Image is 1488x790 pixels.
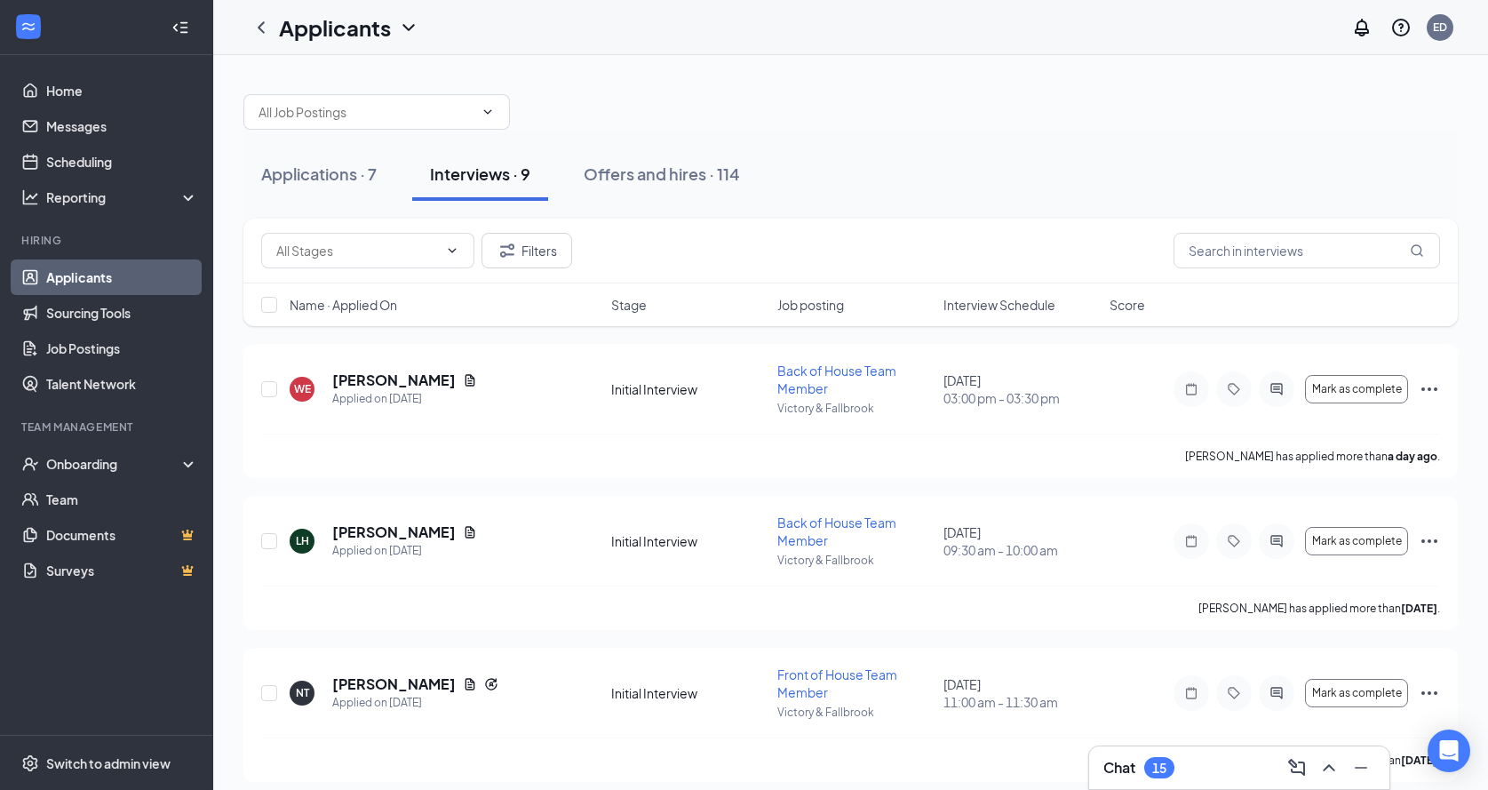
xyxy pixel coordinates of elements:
[1223,686,1245,700] svg: Tag
[261,163,377,185] div: Applications · 7
[1266,534,1287,548] svg: ActiveChat
[332,371,456,390] h5: [PERSON_NAME]
[290,296,397,314] span: Name · Applied On
[294,381,311,396] div: WE
[1347,754,1375,782] button: Minimize
[1181,686,1202,700] svg: Note
[463,525,477,539] svg: Document
[398,17,419,38] svg: ChevronDown
[1223,534,1245,548] svg: Tag
[1312,535,1402,547] span: Mark as complete
[1410,243,1424,258] svg: MagnifyingGlass
[46,259,198,295] a: Applicants
[46,553,198,588] a: SurveysCrown
[332,674,456,694] h5: [PERSON_NAME]
[21,188,39,206] svg: Analysis
[1318,757,1340,778] svg: ChevronUp
[1390,17,1412,38] svg: QuestionInfo
[332,694,498,712] div: Applied on [DATE]
[611,684,767,702] div: Initial Interview
[611,532,767,550] div: Initial Interview
[1312,383,1402,395] span: Mark as complete
[46,482,198,517] a: Team
[21,455,39,473] svg: UserCheck
[46,331,198,366] a: Job Postings
[777,296,844,314] span: Job posting
[21,233,195,248] div: Hiring
[777,363,896,396] span: Back of House Team Member
[1198,601,1440,616] p: [PERSON_NAME] has applied more than .
[251,17,272,38] svg: ChevronLeft
[332,542,477,560] div: Applied on [DATE]
[46,455,183,473] div: Onboarding
[1305,375,1408,403] button: Mark as complete
[46,517,198,553] a: DocumentsCrown
[497,240,518,261] svg: Filter
[46,188,199,206] div: Reporting
[430,163,530,185] div: Interviews · 9
[1419,682,1440,704] svg: Ellipses
[1419,379,1440,400] svg: Ellipses
[481,105,495,119] svg: ChevronDown
[1428,730,1470,772] div: Open Intercom Messenger
[777,705,933,720] p: Victory & Fallbrook
[484,677,498,691] svg: Reapply
[1305,527,1408,555] button: Mark as complete
[20,18,37,36] svg: WorkstreamLogo
[332,390,477,408] div: Applied on [DATE]
[1266,686,1287,700] svg: ActiveChat
[463,677,477,691] svg: Document
[445,243,459,258] svg: ChevronDown
[46,144,198,180] a: Scheduling
[1305,679,1408,707] button: Mark as complete
[777,515,896,548] span: Back of House Team Member
[46,366,198,402] a: Talent Network
[943,296,1055,314] span: Interview Schedule
[296,533,309,548] div: LH
[1181,534,1202,548] svg: Note
[1401,602,1437,615] b: [DATE]
[943,541,1099,559] span: 09:30 am - 10:00 am
[1283,754,1311,782] button: ComposeMessage
[943,389,1099,407] span: 03:00 pm - 03:30 pm
[777,553,933,568] p: Victory & Fallbrook
[1315,754,1343,782] button: ChevronUp
[1223,382,1245,396] svg: Tag
[279,12,391,43] h1: Applicants
[46,73,198,108] a: Home
[777,401,933,416] p: Victory & Fallbrook
[943,675,1099,711] div: [DATE]
[296,685,309,700] div: NT
[1350,757,1372,778] svg: Minimize
[1388,450,1437,463] b: a day ago
[943,523,1099,559] div: [DATE]
[1351,17,1373,38] svg: Notifications
[1419,531,1440,552] svg: Ellipses
[46,295,198,331] a: Sourcing Tools
[1266,382,1287,396] svg: ActiveChat
[1286,757,1308,778] svg: ComposeMessage
[1103,758,1135,778] h3: Chat
[171,19,189,36] svg: Collapse
[611,380,767,398] div: Initial Interview
[1181,382,1202,396] svg: Note
[276,241,438,260] input: All Stages
[21,419,195,435] div: Team Management
[943,693,1099,711] span: 11:00 am - 11:30 am
[1401,754,1437,767] b: [DATE]
[46,108,198,144] a: Messages
[332,523,456,542] h5: [PERSON_NAME]
[611,296,647,314] span: Stage
[1312,687,1402,699] span: Mark as complete
[481,233,572,268] button: Filter Filters
[463,373,477,387] svg: Document
[1174,233,1440,268] input: Search in interviews
[1152,761,1166,776] div: 15
[584,163,740,185] div: Offers and hires · 114
[259,102,473,122] input: All Job Postings
[1110,296,1145,314] span: Score
[21,754,39,772] svg: Settings
[1433,20,1447,35] div: ED
[943,371,1099,407] div: [DATE]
